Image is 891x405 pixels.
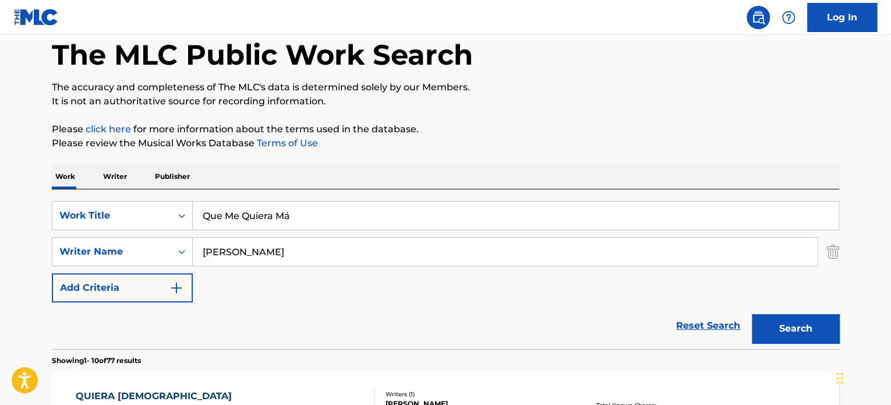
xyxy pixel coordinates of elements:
[76,389,238,403] div: QUIERA [DEMOGRAPHIC_DATA]
[52,164,79,189] p: Work
[86,124,131,135] a: click here
[100,164,130,189] p: Writer
[52,201,839,349] form: Search Form
[254,138,318,149] a: Terms of Use
[826,237,839,266] img: Delete Criterion
[14,9,59,26] img: MLC Logo
[833,349,891,405] iframe: Chat Widget
[747,6,770,29] a: Public Search
[52,37,473,72] h1: The MLC Public Work Search
[782,10,795,24] img: help
[777,6,800,29] div: Help
[52,122,839,136] p: Please for more information about the terms used in the database.
[752,314,839,343] button: Search
[52,94,839,108] p: It is not an authoritative source for recording information.
[386,390,561,399] div: Writers ( 1 )
[52,136,839,150] p: Please review the Musical Works Database
[151,164,193,189] p: Publisher
[52,273,193,302] button: Add Criteria
[59,209,164,223] div: Work Title
[169,281,183,295] img: 9d2ae6d4665cec9f34b9.svg
[751,10,765,24] img: search
[52,80,839,94] p: The accuracy and completeness of The MLC's data is determined solely by our Members.
[807,3,877,32] a: Log In
[59,245,164,259] div: Writer Name
[52,355,141,366] p: Showing 1 - 10 of 77 results
[670,313,746,339] a: Reset Search
[836,361,843,396] div: Drag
